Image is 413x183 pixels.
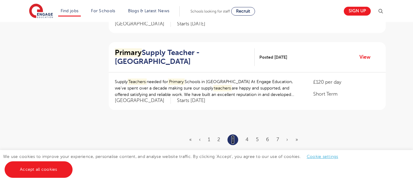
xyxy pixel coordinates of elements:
[295,137,298,142] a: Last
[61,9,79,13] a: Find jobs
[213,85,232,91] mark: teachers
[115,21,171,27] span: [GEOGRAPHIC_DATA]
[115,79,301,98] p: Supply needed for Schools in [GEOGRAPHIC_DATA] At Engage Education, we’ve spent over a decade mak...
[259,54,287,60] span: Posted [DATE]
[236,9,250,13] span: Recruit
[256,137,259,142] a: 5
[29,4,53,19] img: Engage Education
[359,53,375,61] a: View
[168,79,185,85] mark: Primary
[231,7,255,16] a: Recruit
[286,137,288,142] a: Next
[115,48,250,66] h2: Supply Teacher - [GEOGRAPHIC_DATA]
[128,79,147,85] mark: Teachers
[128,9,170,13] a: Blogs & Latest News
[199,137,201,142] a: Previous
[3,154,344,172] span: We use cookies to improve your experience, personalise content, and analyse website traffic. By c...
[276,137,279,142] a: 7
[313,90,379,98] p: Short Term
[115,97,171,104] span: [GEOGRAPHIC_DATA]
[313,79,379,86] p: £120 per day
[231,136,234,144] a: 3
[246,137,249,142] a: 4
[266,137,269,142] a: 6
[5,161,73,178] a: Accept all cookies
[217,137,220,142] a: 2
[91,9,115,13] a: For Schools
[307,154,338,159] a: Cookie settings
[344,7,371,16] a: Sign up
[115,48,142,57] mark: Primary
[190,9,230,13] span: Schools looking for staff
[208,137,210,142] a: 1
[177,97,205,104] p: Starts [DATE]
[189,137,192,142] a: First
[115,48,255,66] a: PrimarySupply Teacher - [GEOGRAPHIC_DATA]
[177,21,205,27] p: Starts [DATE]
